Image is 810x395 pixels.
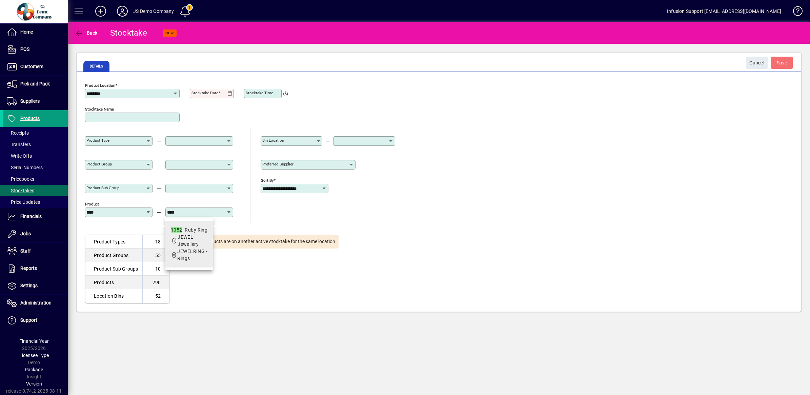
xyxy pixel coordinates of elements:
[191,238,335,245] span: Some products are on another active stocktake for the same location
[788,1,802,23] a: Knowledge Base
[20,64,43,69] span: Customers
[177,249,207,261] span: JEWELRING - Rings
[20,214,42,219] span: Financials
[165,31,174,35] span: NEW
[7,130,29,136] span: Receipts
[110,27,147,38] div: Stocktake
[771,57,793,69] button: Save
[191,91,218,95] mat-label: Stocktake Date
[73,27,99,39] button: Back
[142,235,169,249] td: 18
[19,338,49,344] span: Financial Year
[85,262,142,276] td: Product Sub Groups
[7,199,40,205] span: Price Updates
[142,276,169,289] td: 290
[7,165,43,170] span: Serial Numbers
[85,249,142,262] td: Product Groups
[3,312,68,329] a: Support
[20,317,37,323] span: Support
[165,221,213,268] mat-option: 1052 - Ruby Ring
[746,57,768,69] button: Cancel
[86,138,109,143] mat-label: Product Type
[112,5,133,17] button: Profile
[68,27,105,39] app-page-header-button: Back
[171,226,208,234] div: - Ruby Ring
[20,300,52,305] span: Administration
[3,76,68,93] a: Pick and Pack
[133,6,174,17] div: JS Demo Company
[85,202,99,206] mat-label: Product
[90,5,112,17] button: Add
[3,173,68,185] a: Pricebooks
[85,83,115,88] mat-label: Product Location
[7,176,34,182] span: Pricebooks
[7,188,34,193] span: Stocktakes
[262,162,293,166] mat-label: Preferred Supplier
[142,289,169,303] td: 52
[3,243,68,260] a: Staff
[19,353,49,358] span: Licensee Type
[262,138,284,143] mat-label: Bin Location
[3,150,68,162] a: Write Offs
[85,289,142,303] td: Location Bins
[75,30,98,36] span: Back
[3,225,68,242] a: Jobs
[777,60,779,65] span: S
[3,295,68,312] a: Administration
[25,367,43,372] span: Package
[142,249,169,262] td: 55
[3,139,68,150] a: Transfers
[86,162,112,166] mat-label: Product Group
[26,381,42,387] span: Version
[20,283,38,288] span: Settings
[3,41,68,58] a: POS
[20,231,31,236] span: Jobs
[3,185,68,196] a: Stocktakes
[3,208,68,225] a: Financials
[20,46,29,52] span: POS
[3,162,68,173] a: Serial Numbers
[261,178,274,183] mat-label: Sort By
[85,235,142,249] td: Product Types
[85,276,142,289] td: Products
[3,196,68,208] a: Price Updates
[3,260,68,277] a: Reports
[83,61,109,72] span: Details
[20,81,50,86] span: Pick and Pack
[171,227,182,233] em: 1052
[7,153,32,159] span: Write Offs
[749,57,764,68] span: Cancel
[246,91,273,95] mat-label: Stocktake Time
[20,248,31,254] span: Staff
[20,116,40,121] span: Products
[142,262,169,276] td: 10
[20,98,40,104] span: Suppliers
[178,234,199,247] span: JEWEL - Jewellery
[3,24,68,41] a: Home
[777,57,787,68] span: ave
[20,29,33,35] span: Home
[20,265,37,271] span: Reports
[667,6,781,17] div: Infusion Support [EMAIL_ADDRESS][DOMAIN_NAME]
[7,142,31,147] span: Transfers
[85,107,114,112] mat-label: Stocktake Name
[3,93,68,110] a: Suppliers
[3,127,68,139] a: Receipts
[86,185,119,190] mat-label: Product Sub group
[3,58,68,75] a: Customers
[3,277,68,294] a: Settings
